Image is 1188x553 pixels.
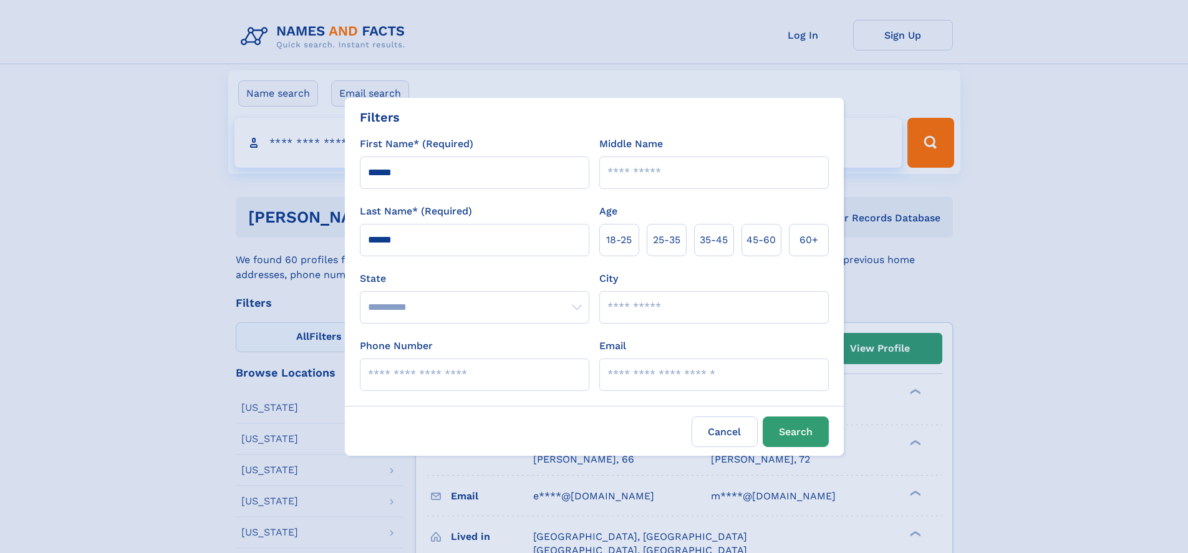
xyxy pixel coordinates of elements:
[692,416,758,447] label: Cancel
[746,233,776,248] span: 45‑60
[653,233,680,248] span: 25‑35
[360,137,473,151] label: First Name* (Required)
[799,233,818,248] span: 60+
[360,204,472,219] label: Last Name* (Required)
[599,137,663,151] label: Middle Name
[599,339,626,353] label: Email
[360,108,400,127] div: Filters
[360,271,589,286] label: State
[700,233,728,248] span: 35‑45
[360,339,433,353] label: Phone Number
[606,233,632,248] span: 18‑25
[763,416,829,447] button: Search
[599,204,617,219] label: Age
[599,271,618,286] label: City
